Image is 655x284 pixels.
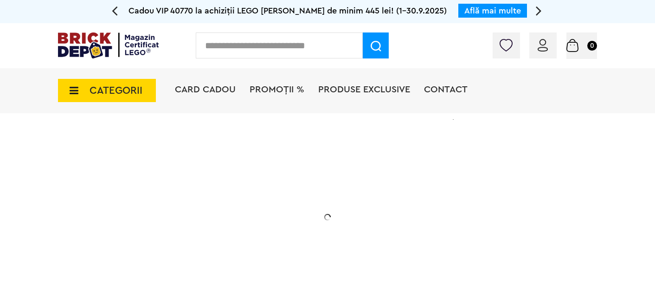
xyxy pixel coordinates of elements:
[175,85,236,94] a: Card Cadou
[464,6,521,15] a: Află mai multe
[124,207,309,245] h2: La două seturi LEGO de adulți achiziționate din selecție! În perioada 12 - [DATE]!
[318,85,410,94] a: Produse exclusive
[124,266,309,278] div: Explorează
[587,41,597,51] small: 0
[250,85,304,94] a: PROMOȚII %
[124,164,309,197] h1: 20% Reducere!
[424,85,468,94] a: Contact
[128,6,447,15] span: Cadou VIP 40770 la achiziții LEGO [PERSON_NAME] de minim 445 lei! (1-30.9.2025)
[90,85,142,96] span: CATEGORII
